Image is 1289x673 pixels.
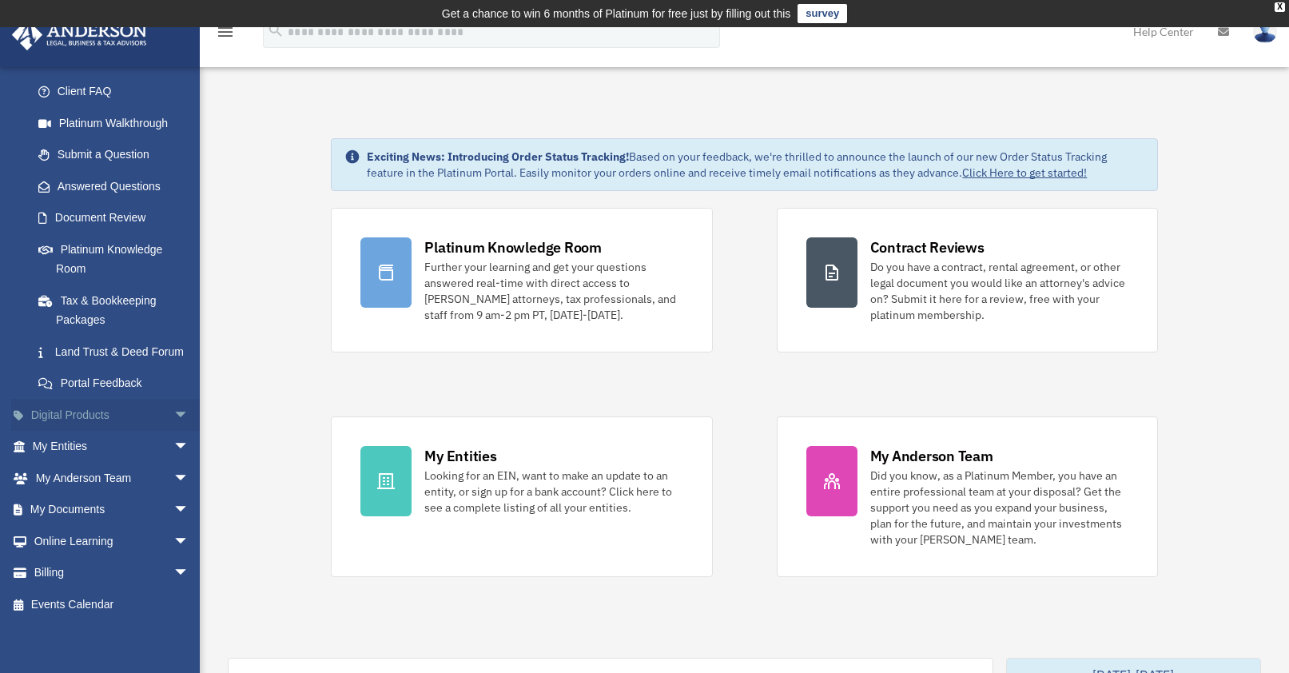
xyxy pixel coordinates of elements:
a: Contract Reviews Do you have a contract, rental agreement, or other legal document you would like... [777,208,1158,352]
div: close [1275,2,1285,12]
div: Further your learning and get your questions answered real-time with direct access to [PERSON_NAM... [424,259,682,323]
a: My Documentsarrow_drop_down [11,494,213,526]
a: Platinum Walkthrough [22,107,213,139]
div: Contract Reviews [870,237,985,257]
a: Platinum Knowledge Room [22,233,213,285]
a: Click Here to get started! [962,165,1087,180]
a: Tax & Bookkeeping Packages [22,285,213,336]
img: User Pic [1253,20,1277,43]
span: arrow_drop_down [173,399,205,432]
a: survey [798,4,847,23]
a: Billingarrow_drop_down [11,557,213,589]
a: Events Calendar [11,588,213,620]
a: Land Trust & Deed Forum [22,336,213,368]
span: arrow_drop_down [173,462,205,495]
a: Online Learningarrow_drop_down [11,525,213,557]
a: Platinum Knowledge Room Further your learning and get your questions answered real-time with dire... [331,208,712,352]
a: My Anderson Team Did you know, as a Platinum Member, you have an entire professional team at your... [777,416,1158,577]
div: Looking for an EIN, want to make an update to an entity, or sign up for a bank account? Click her... [424,468,682,516]
span: arrow_drop_down [173,557,205,590]
div: My Anderson Team [870,446,993,466]
div: Based on your feedback, we're thrilled to announce the launch of our new Order Status Tracking fe... [367,149,1144,181]
span: arrow_drop_down [173,525,205,558]
span: arrow_drop_down [173,431,205,464]
a: My Entities Looking for an EIN, want to make an update to an entity, or sign up for a bank accoun... [331,416,712,577]
span: arrow_drop_down [173,494,205,527]
i: menu [216,22,235,42]
div: My Entities [424,446,496,466]
i: search [267,22,284,39]
a: Digital Productsarrow_drop_down [11,399,213,431]
a: Client FAQ [22,76,213,108]
a: Answered Questions [22,170,213,202]
div: Platinum Knowledge Room [424,237,602,257]
a: My Anderson Teamarrow_drop_down [11,462,213,494]
a: Portal Feedback [22,368,213,400]
a: My Entitiesarrow_drop_down [11,431,213,463]
a: menu [216,28,235,42]
a: Document Review [22,202,213,234]
strong: Exciting News: Introducing Order Status Tracking! [367,149,629,164]
div: Get a chance to win 6 months of Platinum for free just by filling out this [442,4,791,23]
img: Anderson Advisors Platinum Portal [7,19,152,50]
a: Submit a Question [22,139,213,171]
div: Did you know, as a Platinum Member, you have an entire professional team at your disposal? Get th... [870,468,1128,548]
div: Do you have a contract, rental agreement, or other legal document you would like an attorney's ad... [870,259,1128,323]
